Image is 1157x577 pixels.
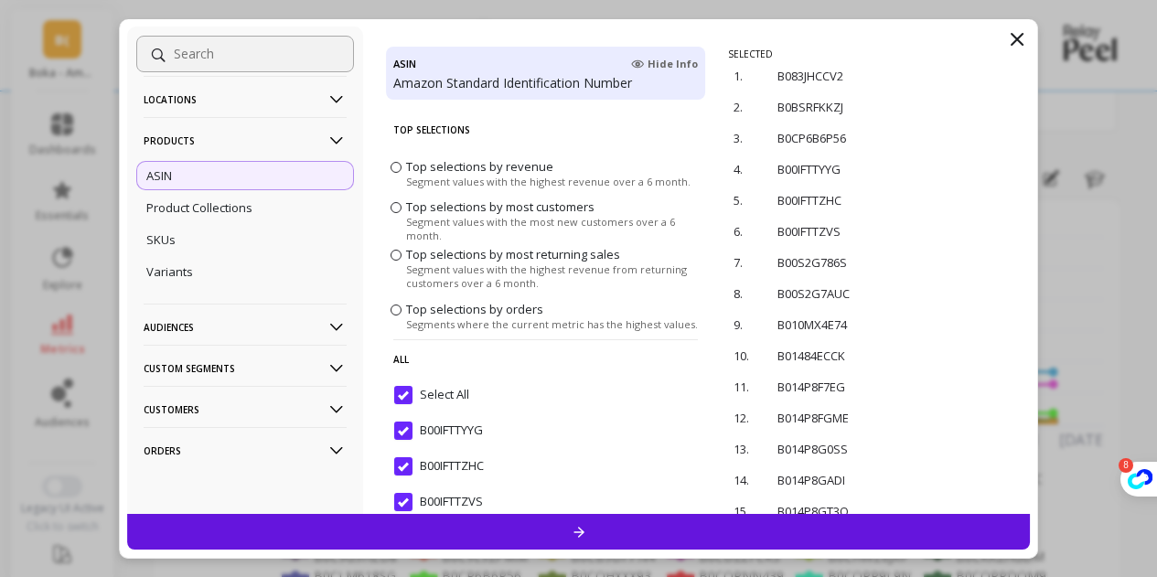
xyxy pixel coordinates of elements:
span: Top selections by orders [406,300,543,316]
p: B014P8G0SS [777,441,933,457]
span: Top selections by revenue [406,157,553,174]
p: Locations [144,76,347,123]
p: B014P8FGME [777,410,934,426]
p: Top Selections [393,111,698,149]
span: B00IFTTZHC [394,457,484,475]
p: Custom Segments [144,345,347,391]
p: 5. [734,192,752,208]
p: B00IFTTZVS [777,223,929,240]
p: 3. [734,130,752,146]
p: B0BSRFKKZJ [777,99,931,115]
p: SELECTED [728,48,773,60]
p: B014P8GADI [777,472,932,488]
p: Product Collections [146,199,252,216]
p: B014P8GT3O [777,503,934,519]
p: B00S2G7AUC [777,285,934,302]
p: 4. [734,161,752,177]
p: B00IFTTYYG [777,161,929,177]
p: 15. [734,503,752,519]
p: 14. [734,472,752,488]
span: Segment values with the most new customers over a 6 month. [406,215,701,242]
p: Customers [144,386,347,433]
input: Search [136,36,354,72]
p: Orders [144,427,347,474]
p: B010MX4E74 [777,316,933,333]
p: All [393,339,698,379]
p: B00IFTTZHC [777,192,930,208]
p: 7. [734,254,752,271]
span: B00IFTTYYG [394,422,483,440]
p: 10. [734,347,752,364]
span: Hide Info [631,57,698,71]
p: B0CP6B6P56 [777,130,932,146]
p: B014P8F7EG [777,379,932,395]
span: Top selections by most returning sales [406,246,620,262]
p: 8. [734,285,752,302]
p: B00S2G786S [777,254,933,271]
p: 2. [734,99,752,115]
span: B00IFTTZVS [394,493,483,511]
p: 13. [734,441,752,457]
p: Audiences [144,304,347,350]
p: 1. [734,68,752,84]
h4: ASIN [393,54,416,74]
p: 9. [734,316,752,333]
span: Select All [394,386,469,404]
span: Segment values with the highest revenue from returning customers over a 6 month. [406,262,701,290]
p: Variants [146,263,193,280]
p: ASIN [146,167,172,184]
p: Products [144,117,347,164]
p: SKUs [146,231,176,248]
span: Segment values with the highest revenue over a 6 month. [406,174,691,187]
p: 12. [734,410,752,426]
span: Segments where the current metric has the highest values. [406,316,698,330]
p: B083JHCCV2 [777,68,931,84]
span: Top selections by most customers [406,198,595,215]
p: Amazon Standard Identification Number [393,74,698,92]
p: 6. [734,223,752,240]
p: 11. [734,379,752,395]
p: B01484ECCK [777,347,932,364]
